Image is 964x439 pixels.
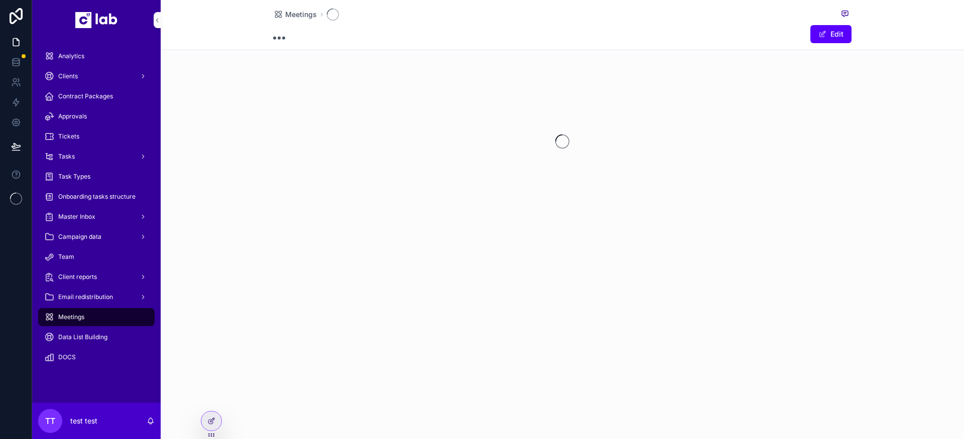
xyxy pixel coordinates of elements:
[70,416,97,426] p: test test
[58,132,79,140] span: Tickets
[285,10,317,20] span: Meetings
[58,293,113,301] span: Email redistribution
[38,188,155,206] a: Onboarding tasks structure
[58,173,90,181] span: Task Types
[38,127,155,145] a: Tickets
[38,308,155,326] a: Meetings
[38,168,155,186] a: Task Types
[273,10,317,20] a: Meetings
[58,333,107,341] span: Data List Building
[38,148,155,166] a: Tasks
[58,253,74,261] span: Team
[38,348,155,366] a: DOCS
[58,72,78,80] span: Clients
[38,268,155,286] a: Client reports
[38,208,155,226] a: Master Inbox
[45,415,55,427] span: tt
[58,193,136,201] span: Onboarding tasks structure
[58,213,95,221] span: Master Inbox
[38,288,155,306] a: Email redistribution
[38,328,155,346] a: Data List Building
[58,92,113,100] span: Contract Packages
[38,107,155,125] a: Approvals
[810,25,852,43] button: Edit
[38,47,155,65] a: Analytics
[32,40,161,379] div: scrollable content
[58,112,87,120] span: Approvals
[75,12,117,28] img: App logo
[58,153,75,161] span: Tasks
[58,273,97,281] span: Client reports
[38,87,155,105] a: Contract Packages
[38,67,155,85] a: Clients
[38,248,155,266] a: Team
[58,313,84,321] span: Meetings
[58,233,101,241] span: Campaign data
[58,353,76,361] span: DOCS
[58,52,84,60] span: Analytics
[38,228,155,246] a: Campaign data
